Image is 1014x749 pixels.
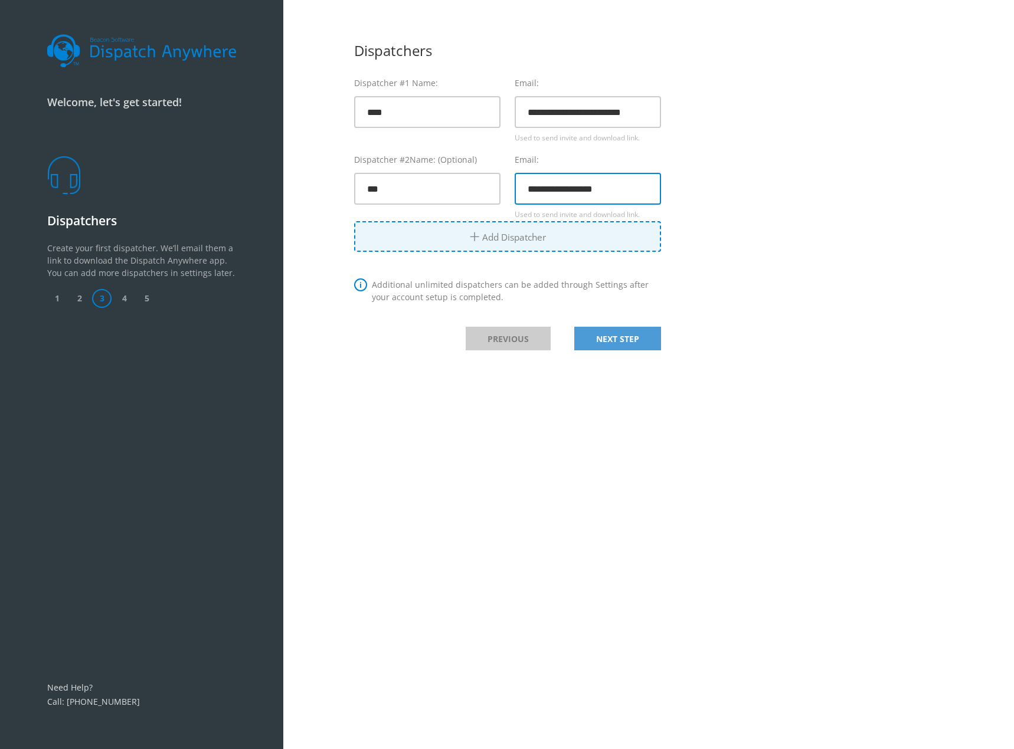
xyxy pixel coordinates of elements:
[115,289,134,308] span: 4
[515,209,640,219] span: Used to send invite and download link.
[137,289,156,308] span: 5
[47,696,140,707] a: Call: [PHONE_NUMBER]
[47,682,93,693] a: Need Help?
[515,77,661,89] label: Email:
[515,133,640,143] span: Used to send invite and download link.
[47,156,80,193] img: dispatchers.png
[354,77,501,89] label: Dispatcher #1 Name:
[47,212,236,231] p: Dispatchers
[354,40,661,61] div: Dispatchers
[466,327,551,350] a: PREVIOUS
[574,327,661,350] a: NEXT STEP
[47,242,236,289] p: Create your first dispatcher. We’ll email them a link to download the Dispatch Anywhere app. You ...
[354,278,661,303] div: Additional unlimited dispatchers can be added through Settings after your account setup is comple...
[47,289,67,308] span: 1
[354,153,501,166] label: Dispatcher # 2 Name: (Optional)
[70,289,89,308] span: 2
[47,34,236,68] img: dalogo.svg
[515,153,661,166] label: Email:
[47,94,236,110] p: Welcome, let's get started!
[92,289,112,308] span: 3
